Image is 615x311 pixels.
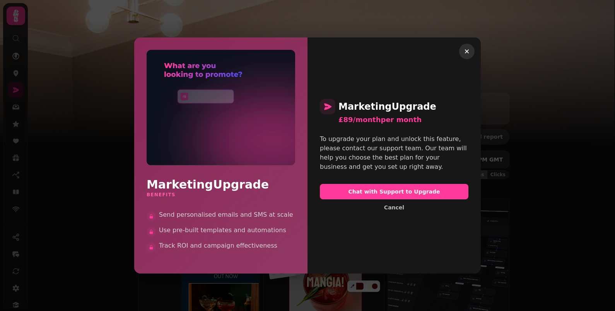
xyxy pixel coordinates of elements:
div: To upgrade your plan and unlock this feature, please contact our support team. Our team will help... [320,134,468,172]
div: £89/month per month [338,114,468,125]
span: Send personalised emails and SMS at scale [159,210,295,219]
button: Cancel [378,202,410,212]
h2: Marketing Upgrade [147,178,295,192]
span: Track ROI and campaign effectiveness [159,241,295,250]
h2: Marketing Upgrade [320,99,468,114]
span: Cancel [384,205,404,210]
button: Chat with Support to Upgrade [320,184,468,199]
span: Use pre-built templates and automations [159,226,295,235]
span: Chat with Support to Upgrade [326,189,462,194]
h3: Benefits [147,192,295,198]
